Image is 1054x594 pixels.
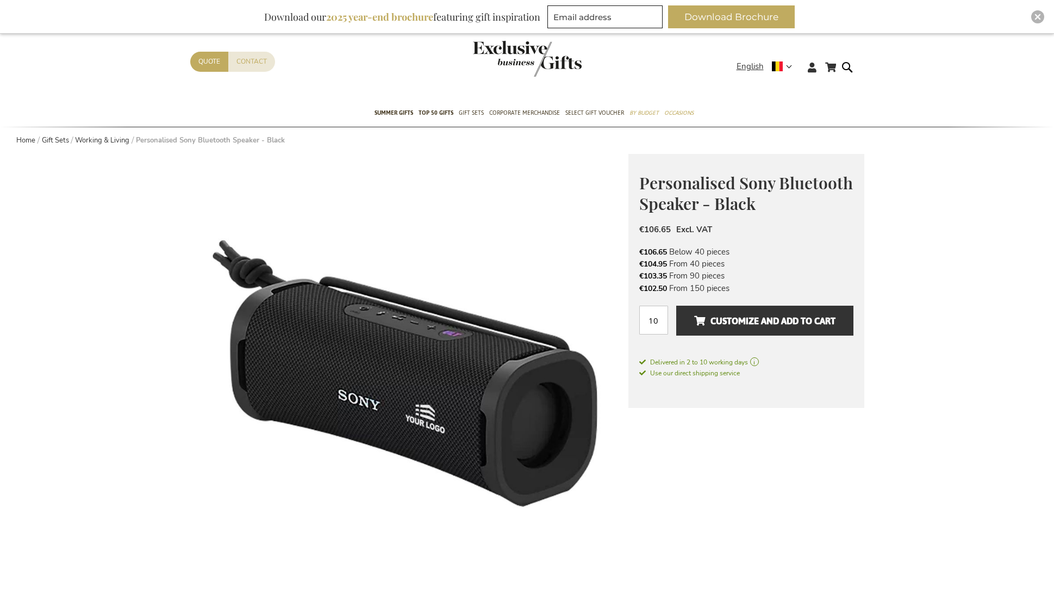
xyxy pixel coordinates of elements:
[459,107,484,119] span: Gift Sets
[676,224,712,235] span: Excl. VAT
[489,107,560,119] span: Corporate Merchandise
[473,41,582,77] img: Exclusive Business gifts logo
[16,135,35,145] a: Home
[326,10,433,23] b: 2025 year-end brochure
[639,270,853,282] li: From 90 pieces
[259,5,545,28] div: Download our featuring gift inspiration
[228,52,275,72] a: Contact
[737,60,799,73] div: English
[694,312,835,330] span: Customize and add to cart
[639,259,667,269] span: €104.95
[565,107,624,119] span: Select Gift Voucher
[547,5,666,32] form: marketing offers and promotions
[375,107,413,119] span: Summer Gifts
[190,52,228,72] a: Quote
[473,41,527,77] a: store logo
[737,60,764,73] span: English
[136,135,285,145] strong: Personalised Sony Bluetooth Speaker - Black
[639,357,853,367] a: Delivered in 2 to 10 working days
[629,107,659,119] span: By Budget
[668,5,795,28] button: Download Brochure
[664,107,694,119] span: Occasions
[190,154,628,592] img: Personalised Sony Bluetooth Speaker ULT Field 1 - Black
[639,172,853,215] span: Personalised Sony Bluetooth Speaker - Black
[639,271,667,281] span: €103.35
[639,224,671,235] span: €106.65
[639,282,853,294] li: From 150 pieces
[1034,14,1041,20] img: Close
[639,246,853,258] li: Below 40 pieces
[75,135,129,145] a: Working & Living
[676,306,853,336] button: Customize and add to cart
[639,283,667,294] span: €102.50
[547,5,663,28] input: Email address
[1031,10,1044,23] div: Close
[639,367,740,378] a: Use our direct shipping service
[639,258,853,270] li: From 40 pieces
[639,369,740,378] span: Use our direct shipping service
[639,306,668,335] input: Qty
[639,247,667,257] span: €106.65
[419,107,453,119] span: TOP 50 Gifts
[42,135,69,145] a: Gift Sets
